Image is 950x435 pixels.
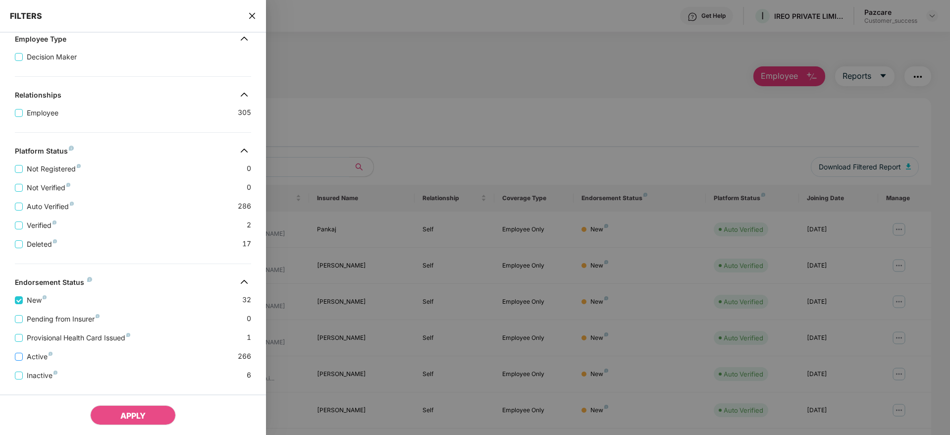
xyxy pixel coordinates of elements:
img: svg+xml;base64,PHN2ZyB4bWxucz0iaHR0cDovL3d3dy53My5vcmcvMjAwMC9zdmciIHdpZHRoPSI4IiBoZWlnaHQ9IjgiIH... [53,239,57,243]
span: close [248,11,256,21]
span: 266 [238,351,251,362]
span: 17 [242,238,251,250]
span: Not Verified [23,182,74,193]
span: Not Registered [23,163,85,174]
img: svg+xml;base64,PHN2ZyB4bWxucz0iaHR0cDovL3d3dy53My5vcmcvMjAwMC9zdmciIHdpZHRoPSI4IiBoZWlnaHQ9IjgiIH... [70,202,74,206]
img: svg+xml;base64,PHN2ZyB4bWxucz0iaHR0cDovL3d3dy53My5vcmcvMjAwMC9zdmciIHdpZHRoPSI4IiBoZWlnaHQ9IjgiIH... [77,164,81,168]
div: Relationships [15,91,61,103]
img: svg+xml;base64,PHN2ZyB4bWxucz0iaHR0cDovL3d3dy53My5vcmcvMjAwMC9zdmciIHdpZHRoPSI4IiBoZWlnaHQ9IjgiIH... [96,314,100,318]
span: 2 [247,219,251,231]
div: Endorsement Status [15,278,92,290]
span: 1 [247,332,251,343]
span: 305 [238,107,251,118]
div: Platform Status [15,147,74,159]
span: Auto Verified [23,201,78,212]
span: 286 [238,201,251,212]
span: 32 [242,294,251,306]
span: Active [23,351,56,362]
img: svg+xml;base64,PHN2ZyB4bWxucz0iaHR0cDovL3d3dy53My5vcmcvMjAwMC9zdmciIHdpZHRoPSI4IiBoZWlnaHQ9IjgiIH... [87,277,92,282]
img: svg+xml;base64,PHN2ZyB4bWxucz0iaHR0cDovL3d3dy53My5vcmcvMjAwMC9zdmciIHdpZHRoPSI4IiBoZWlnaHQ9IjgiIH... [66,183,70,187]
span: Pending from Insurer [23,314,104,325]
span: Inactive [23,370,61,381]
span: 0 [247,313,251,325]
img: svg+xml;base64,PHN2ZyB4bWxucz0iaHR0cDovL3d3dy53My5vcmcvMjAwMC9zdmciIHdpZHRoPSI4IiBoZWlnaHQ9IjgiIH... [53,371,57,375]
div: Employee Type [15,35,66,47]
img: svg+xml;base64,PHN2ZyB4bWxucz0iaHR0cDovL3d3dy53My5vcmcvMjAwMC9zdmciIHdpZHRoPSIzMiIgaGVpZ2h0PSIzMi... [236,143,252,159]
button: APPLY [90,405,176,425]
img: svg+xml;base64,PHN2ZyB4bWxucz0iaHR0cDovL3d3dy53My5vcmcvMjAwMC9zdmciIHdpZHRoPSIzMiIgaGVpZ2h0PSIzMi... [236,274,252,290]
span: APPLY [120,411,146,421]
img: svg+xml;base64,PHN2ZyB4bWxucz0iaHR0cDovL3d3dy53My5vcmcvMjAwMC9zdmciIHdpZHRoPSIzMiIgaGVpZ2h0PSIzMi... [236,31,252,47]
span: 0 [247,182,251,193]
span: New [23,295,51,306]
img: svg+xml;base64,PHN2ZyB4bWxucz0iaHR0cDovL3d3dy53My5vcmcvMjAwMC9zdmciIHdpZHRoPSI4IiBoZWlnaHQ9IjgiIH... [49,352,53,356]
span: 0 [247,163,251,174]
span: 6 [247,370,251,381]
span: Verified [23,220,60,231]
span: Decision Maker [23,52,81,62]
img: svg+xml;base64,PHN2ZyB4bWxucz0iaHR0cDovL3d3dy53My5vcmcvMjAwMC9zdmciIHdpZHRoPSI4IiBoZWlnaHQ9IjgiIH... [126,333,130,337]
img: svg+xml;base64,PHN2ZyB4bWxucz0iaHR0cDovL3d3dy53My5vcmcvMjAwMC9zdmciIHdpZHRoPSI4IiBoZWlnaHQ9IjgiIH... [43,295,47,299]
span: Provisional Health Card Issued [23,332,134,343]
img: svg+xml;base64,PHN2ZyB4bWxucz0iaHR0cDovL3d3dy53My5vcmcvMjAwMC9zdmciIHdpZHRoPSIzMiIgaGVpZ2h0PSIzMi... [236,87,252,103]
img: svg+xml;base64,PHN2ZyB4bWxucz0iaHR0cDovL3d3dy53My5vcmcvMjAwMC9zdmciIHdpZHRoPSI4IiBoZWlnaHQ9IjgiIH... [69,146,74,151]
span: Deleted [23,239,61,250]
span: FILTERS [10,11,42,21]
span: Employee [23,108,62,118]
img: svg+xml;base64,PHN2ZyB4bWxucz0iaHR0cDovL3d3dy53My5vcmcvMjAwMC9zdmciIHdpZHRoPSI4IiBoZWlnaHQ9IjgiIH... [53,220,56,224]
